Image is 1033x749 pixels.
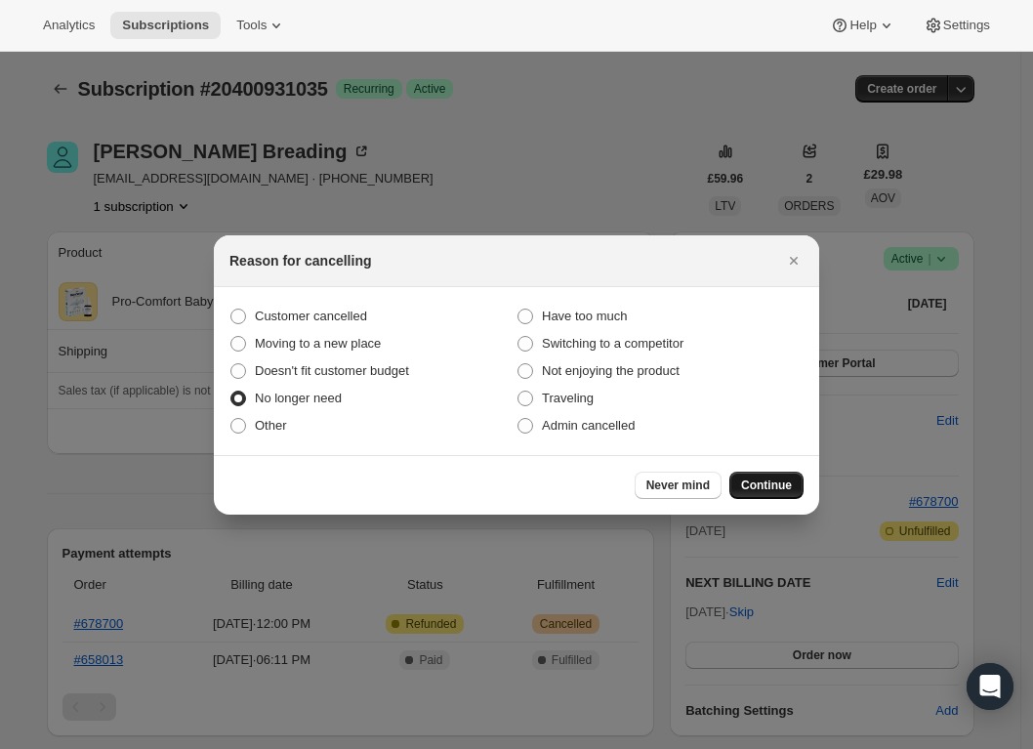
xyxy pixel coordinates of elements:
[31,12,106,39] button: Analytics
[225,12,298,39] button: Tools
[635,472,722,499] button: Never mind
[542,336,683,351] span: Switching to a competitor
[542,363,680,378] span: Not enjoying the product
[43,18,95,33] span: Analytics
[967,663,1013,710] div: Open Intercom Messenger
[236,18,267,33] span: Tools
[255,391,342,405] span: No longer need
[542,391,594,405] span: Traveling
[646,478,710,493] span: Never mind
[943,18,990,33] span: Settings
[110,12,221,39] button: Subscriptions
[542,309,627,323] span: Have too much
[729,472,804,499] button: Continue
[255,418,287,433] span: Other
[818,12,907,39] button: Help
[542,418,635,433] span: Admin cancelled
[255,363,409,378] span: Doesn't fit customer budget
[741,478,792,493] span: Continue
[912,12,1002,39] button: Settings
[255,336,381,351] span: Moving to a new place
[780,247,807,274] button: Close
[255,309,367,323] span: Customer cancelled
[849,18,876,33] span: Help
[122,18,209,33] span: Subscriptions
[229,251,371,270] h2: Reason for cancelling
